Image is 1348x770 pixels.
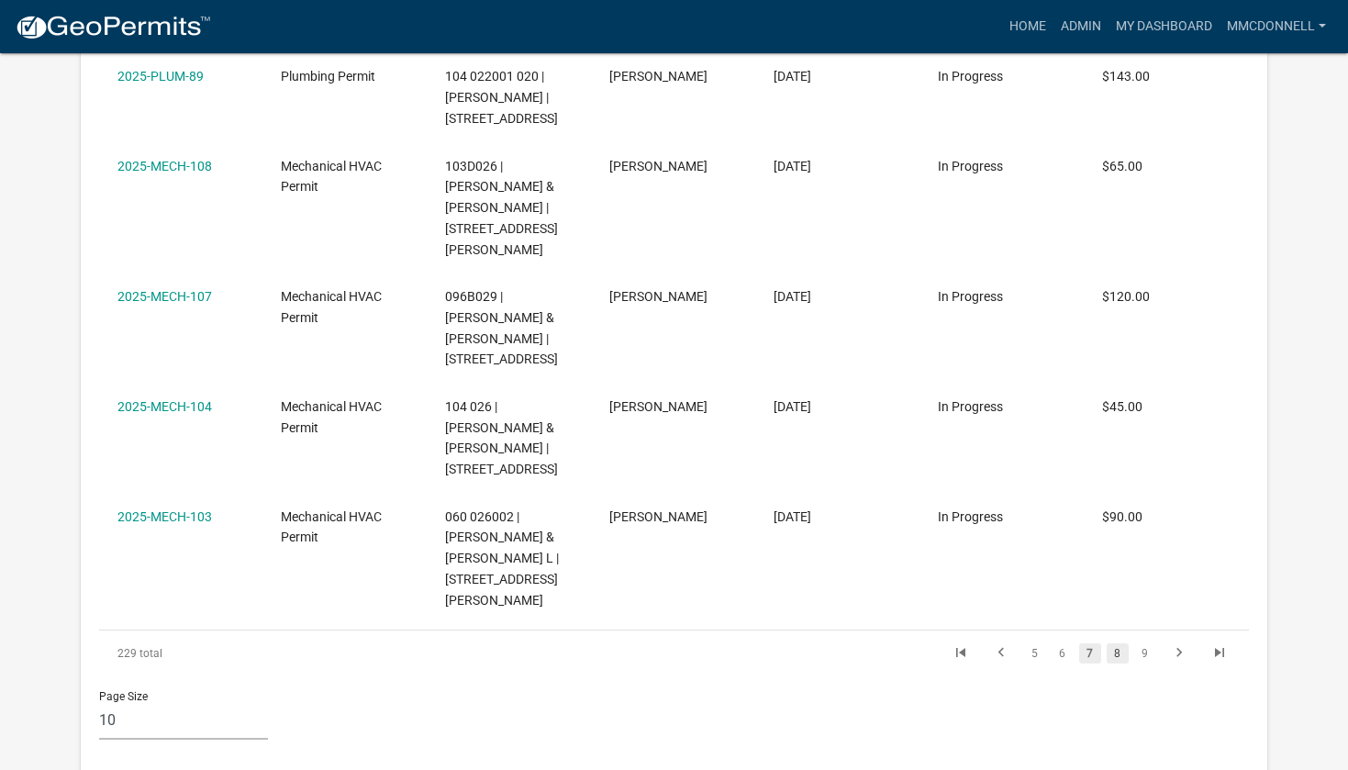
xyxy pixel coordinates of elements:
[1162,643,1197,664] a: go to next page
[1102,399,1142,414] span: $45.00
[1202,643,1237,664] a: go to last page
[117,399,212,414] a: 2025-MECH-104
[281,509,382,545] span: Mechanical HVAC Permit
[1079,643,1101,664] a: 7
[774,509,811,524] span: 05/02/2025
[1134,643,1156,664] a: 9
[445,289,558,366] span: 096B029 | LAVIGNE JOSHUA & CRYSTAL | 354 Pine Street Lane
[1076,638,1104,669] li: page 7
[774,399,811,414] span: 05/06/2025
[609,69,707,84] span: Eronn Smith
[943,643,978,664] a: go to first page
[938,69,1003,84] span: In Progress
[1102,509,1142,524] span: $90.00
[938,509,1003,524] span: In Progress
[99,631,326,676] div: 229 total
[117,69,204,84] a: 2025-PLUM-89
[117,159,212,173] a: 2025-MECH-108
[445,399,558,476] span: 104 026 | RUHL WILLIAM G & JULIET C | 563 Wards Chapel Road
[609,159,707,173] span: Scott Montgomery
[445,509,559,608] span: 060 026002 | PARHAM PAUL W & DAWN L | 180 Dennis Station Road
[1052,643,1074,664] a: 6
[1107,643,1129,664] a: 8
[609,399,707,414] span: Scott Montgomery
[117,289,212,304] a: 2025-MECH-107
[281,399,382,435] span: Mechanical HVAC Permit
[774,69,811,84] span: 05/09/2025
[1104,638,1131,669] li: page 8
[117,509,212,524] a: 2025-MECH-103
[1049,638,1076,669] li: page 6
[1102,289,1150,304] span: $120.00
[1002,9,1053,44] a: Home
[281,69,375,84] span: Plumbing Permit
[1024,643,1046,664] a: 5
[445,69,558,126] span: 104 022001 020 | Eronn Smith | 505 Tomochichi Rd
[609,289,707,304] span: Haden Wilson
[1021,638,1049,669] li: page 5
[774,159,811,173] span: 05/08/2025
[281,159,382,195] span: Mechanical HVAC Permit
[938,289,1003,304] span: In Progress
[281,289,382,325] span: Mechanical HVAC Permit
[1220,9,1333,44] a: mmcdonnell
[1102,159,1142,173] span: $65.00
[609,509,707,524] span: Charles Austin
[1053,9,1108,44] a: Admin
[938,159,1003,173] span: In Progress
[1108,9,1220,44] a: My Dashboard
[938,399,1003,414] span: In Progress
[445,159,558,257] span: 103D026 | COPELAN TODD & JULIE B | 104 Misty Way
[1102,69,1150,84] span: $143.00
[984,643,1019,664] a: go to previous page
[774,289,811,304] span: 05/07/2025
[1131,638,1159,669] li: page 9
